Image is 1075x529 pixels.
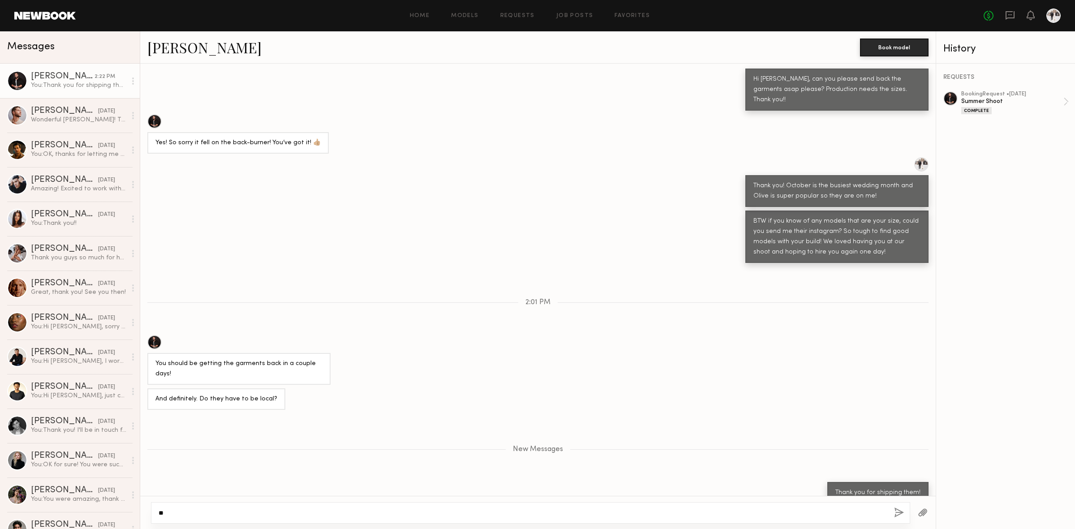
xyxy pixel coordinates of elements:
div: You: Thank you!! [31,219,126,228]
div: You should be getting the garments back in a couple days! [155,359,322,379]
div: [PERSON_NAME] [31,279,98,288]
span: 2:01 PM [525,299,550,306]
div: You: Hi [PERSON_NAME], just checking in to see if you got my message about our prom shoot, we'd l... [31,391,126,400]
div: Wonderful [PERSON_NAME]! Thank you for the update. I’ll be on the lookout for your request next w... [31,116,126,124]
div: [PERSON_NAME] [31,383,98,391]
div: [DATE] [98,280,115,288]
div: You: OK for sure! You were such a professional, it was wonderful to work with you! [31,460,126,469]
div: [PERSON_NAME] [31,417,98,426]
button: Book model [860,39,929,56]
a: Models [451,13,478,19]
div: BTW if you know of any models that are your size, could you send me their instagram? So tough to ... [753,216,920,258]
span: Messages [7,42,55,52]
div: [PERSON_NAME] [31,348,98,357]
div: REQUESTS [943,74,1069,81]
div: [DATE] [98,107,115,116]
div: Complete [961,107,992,114]
div: [DATE] [98,245,115,254]
div: 2:22 PM [95,73,115,81]
div: [PERSON_NAME] [31,314,98,323]
div: Great, thank you! See you then! [31,288,126,297]
div: [PERSON_NAME] [31,245,98,254]
div: You: Hi [PERSON_NAME], sorry I forgot to cancel the booking after the product fitting did not wor... [31,323,126,331]
div: Amazing! Excited to work with you all Again [31,185,126,193]
div: [DATE] [98,314,115,323]
div: [PERSON_NAME] [31,107,98,116]
div: Thank you guys so much for having me. Was such a fun day! [31,254,126,262]
div: [DATE] [98,348,115,357]
div: Hi [PERSON_NAME], can you please send back the garments asap please? Production needs the sizes. ... [753,74,920,105]
div: You: OK, thanks for letting me know, I'll be in touch when I have more information! [31,150,126,159]
div: Thank you for shipping them! [835,488,920,498]
div: [PERSON_NAME] [31,486,98,495]
a: bookingRequest •[DATE]Summer ShootComplete [961,91,1069,114]
div: booking Request • [DATE] [961,91,1063,97]
div: You: Thank you for shipping them! [31,81,126,90]
a: Requests [500,13,535,19]
div: [PERSON_NAME] [31,72,95,81]
div: Yes! So sorry it fell on the back-burner! You’ve got it! 👍🏼 [155,138,321,148]
div: [DATE] [98,142,115,150]
div: [DATE] [98,452,115,460]
div: History [943,44,1069,54]
div: [PERSON_NAME] [31,452,98,460]
div: [DATE] [98,383,115,391]
div: [DATE] [98,176,115,185]
div: Thank you! October is the busiest wedding month and Olive is super popular so they are on me! [753,181,920,202]
a: Favorites [615,13,650,19]
div: [DATE] [98,211,115,219]
div: You: Thank you! I'll be in touch for future shoots! [31,426,126,434]
div: And definitely. Do they have to be local? [155,394,277,404]
a: Job Posts [556,13,593,19]
a: [PERSON_NAME] [147,38,262,57]
div: You: You were amazing, thank you!! [31,495,126,503]
span: New Messages [513,446,563,453]
a: Home [410,13,430,19]
div: [PERSON_NAME] [31,210,98,219]
div: Summer Shoot [961,97,1063,106]
div: [DATE] [98,417,115,426]
div: [PERSON_NAME] [31,141,98,150]
a: Book model [860,43,929,51]
div: [PERSON_NAME] [31,176,98,185]
div: [DATE] [98,486,115,495]
div: You: Hi [PERSON_NAME], I work for a men's suit company and we are planning a shoot. Can you pleas... [31,357,126,366]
